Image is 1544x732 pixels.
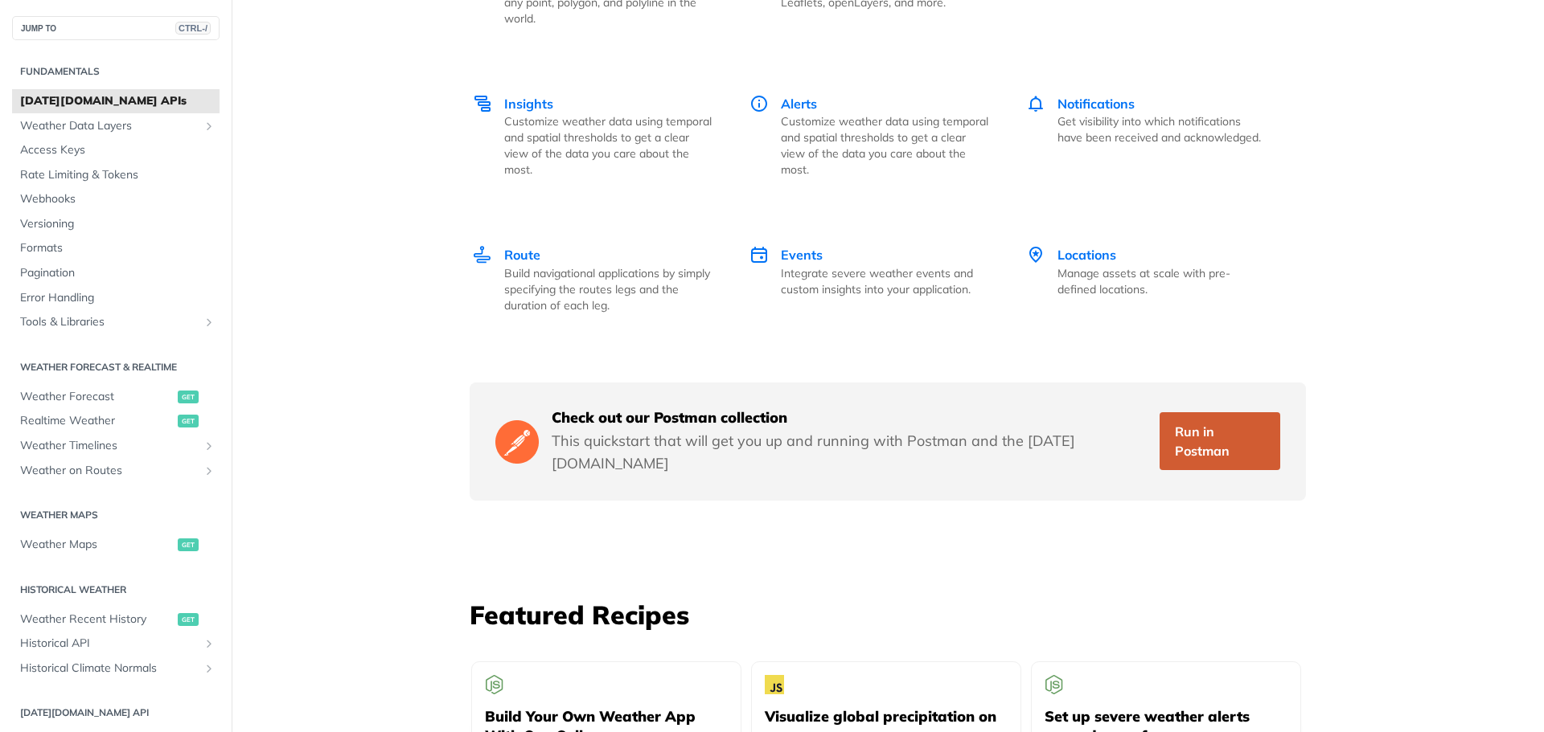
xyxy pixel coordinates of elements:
a: Pagination [12,261,220,285]
p: Customize weather data using temporal and spatial thresholds to get a clear view of the data you ... [504,113,714,178]
span: Locations [1057,247,1116,263]
span: [DATE][DOMAIN_NAME] APIs [20,93,216,109]
a: Webhooks [12,187,220,211]
button: JUMP TOCTRL-/ [12,16,220,40]
a: Alerts Alerts Customize weather data using temporal and spatial thresholds to get a clear view of... [732,60,1008,212]
a: [DATE][DOMAIN_NAME] APIs [12,89,220,113]
button: Show subpages for Weather Data Layers [203,120,216,133]
h2: Weather Maps [12,508,220,522]
img: Postman Logo [495,418,539,465]
span: get [178,391,199,403]
a: Weather Mapsget [12,533,220,557]
span: get [178,538,199,551]
span: CTRL-/ [175,22,211,35]
span: Alerts [781,96,817,112]
h2: [DATE][DOMAIN_NAME] API [12,705,220,720]
span: Weather Timelines [20,438,199,454]
a: Weather on RoutesShow subpages for Weather on Routes [12,459,220,483]
a: Rate Limiting & Tokens [12,163,220,187]
span: Weather Forecast [20,389,174,405]
a: Run in Postman [1160,412,1280,470]
span: Historical Climate Normals [20,660,199,677]
h2: Historical Weather [12,583,220,597]
button: Show subpages for Historical API [203,637,216,650]
a: Access Keys [12,138,220,162]
span: Insights [504,96,553,112]
a: Locations Locations Manage assets at scale with pre-defined locations. [1008,211,1285,347]
p: Customize weather data using temporal and spatial thresholds to get a clear view of the data you ... [781,113,991,178]
a: Route Route Build navigational applications by simply specifying the routes legs and the duration... [471,211,732,347]
a: Formats [12,236,220,260]
span: Versioning [20,216,216,232]
span: Route [504,247,540,263]
a: Error Handling [12,286,220,310]
p: Integrate severe weather events and custom insights into your application. [781,265,991,297]
span: Webhooks [20,191,216,207]
span: Pagination [20,265,216,281]
span: Access Keys [20,142,216,158]
a: Realtime Weatherget [12,409,220,433]
span: Error Handling [20,290,216,306]
img: Locations [1026,245,1045,264]
h2: Weather Forecast & realtime [12,360,220,374]
button: Show subpages for Historical Climate Normals [203,662,216,675]
a: Notifications Notifications Get visibility into which notifications have been received and acknow... [1008,60,1285,212]
a: Weather Forecastget [12,385,220,409]
a: Tools & LibrariesShow subpages for Tools & Libraries [12,310,220,334]
p: This quickstart that will get you up and running with Postman and the [DATE][DOMAIN_NAME] [552,430,1147,475]
span: Realtime Weather [20,413,174,429]
a: Weather TimelinesShow subpages for Weather Timelines [12,434,220,458]
button: Show subpages for Weather Timelines [203,440,216,452]
span: Weather Maps [20,537,174,553]
span: Formats [20,240,216,256]
span: Weather on Routes [20,463,199,479]
img: Alerts [749,94,769,113]
span: Tools & Libraries [20,314,199,330]
a: Versioning [12,212,220,236]
span: Weather Data Layers [20,118,199,134]
button: Show subpages for Tools & Libraries [203,316,216,329]
span: Events [781,247,823,263]
h2: Fundamentals [12,64,220,79]
h3: Featured Recipes [470,597,1306,632]
span: Rate Limiting & Tokens [20,167,216,183]
p: Get visibility into which notifications have been received and acknowledged. [1057,113,1267,145]
span: Notifications [1057,96,1135,112]
h5: Check out our Postman collection [552,408,1147,427]
span: get [178,415,199,427]
a: Historical APIShow subpages for Historical API [12,632,220,656]
button: Show subpages for Weather on Routes [203,464,216,477]
a: Weather Data LayersShow subpages for Weather Data Layers [12,114,220,138]
span: Weather Recent History [20,611,174,628]
a: Weather Recent Historyget [12,607,220,632]
a: Events Events Integrate severe weather events and custom insights into your application. [732,211,1008,347]
img: Notifications [1026,94,1045,113]
img: Events [749,245,769,264]
p: Build navigational applications by simply specifying the routes legs and the duration of each leg. [504,265,714,313]
img: Route [473,245,492,264]
span: get [178,613,199,626]
p: Manage assets at scale with pre-defined locations. [1057,265,1267,297]
a: Insights Insights Customize weather data using temporal and spatial thresholds to get a clear vie... [471,60,732,212]
img: Insights [473,94,492,113]
span: Historical API [20,636,199,652]
a: Historical Climate NormalsShow subpages for Historical Climate Normals [12,656,220,681]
